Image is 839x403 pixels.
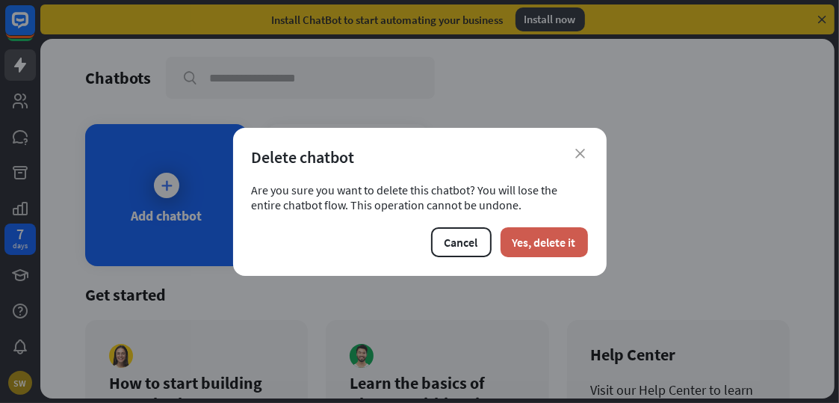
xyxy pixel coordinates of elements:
[12,6,57,51] button: Open LiveChat chat widget
[431,227,492,257] button: Cancel
[252,182,588,212] div: Are you sure you want to delete this chatbot? You will lose the entire chatbot flow. This operati...
[252,147,588,167] div: Delete chatbot
[501,227,588,257] button: Yes, delete it
[576,149,586,159] i: close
